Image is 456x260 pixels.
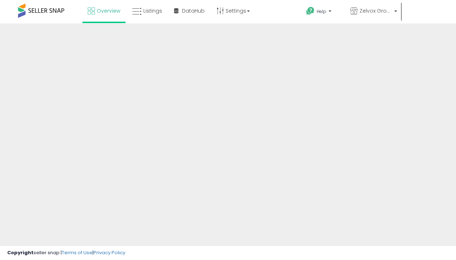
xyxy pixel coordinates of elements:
a: Help [300,1,344,23]
span: Overview [97,7,120,14]
span: Zelvox Group LLC [360,7,392,14]
span: DataHub [182,7,205,14]
i: Get Help [306,6,315,16]
div: seller snap | | [7,250,125,256]
span: Listings [143,7,162,14]
span: Help [317,8,326,14]
a: Terms of Use [62,249,92,256]
a: Privacy Policy [94,249,125,256]
strong: Copyright [7,249,34,256]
